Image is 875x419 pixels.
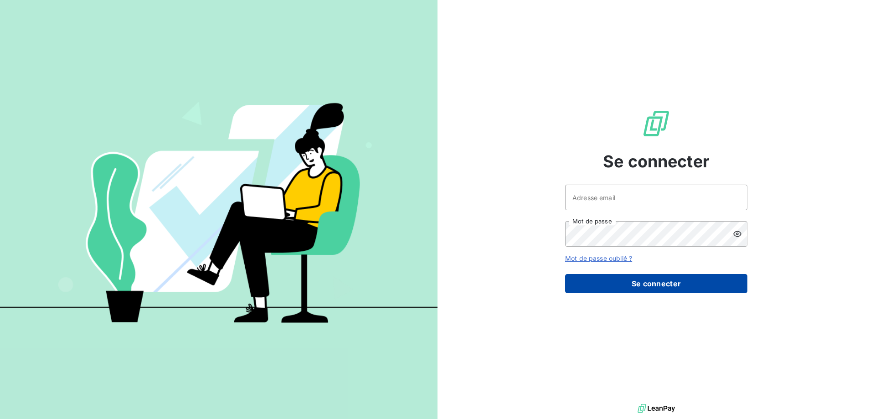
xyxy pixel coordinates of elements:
[638,402,675,415] img: logo
[565,274,747,293] button: Se connecter
[642,109,671,138] img: Logo LeanPay
[565,185,747,210] input: placeholder
[565,254,632,262] a: Mot de passe oublié ?
[603,149,710,174] span: Se connecter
